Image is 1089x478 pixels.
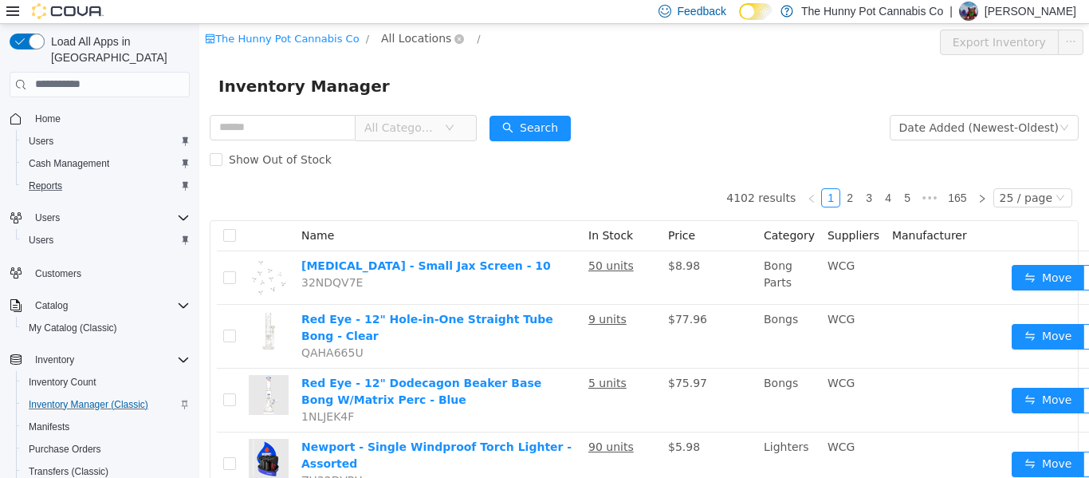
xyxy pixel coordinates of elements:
span: Transfers (Classic) [29,465,108,478]
i: icon: shop [6,10,16,20]
a: 4 [680,165,698,183]
button: icon: ellipsis [884,364,910,389]
span: Dark Mode [739,20,740,21]
a: 3 [661,165,678,183]
button: Manifests [16,416,196,438]
span: Inventory Manager [19,49,200,75]
i: icon: close-circle [255,10,265,20]
span: Home [29,109,190,128]
span: Users [29,135,53,148]
span: $5.98 [469,417,501,429]
button: Customers [3,261,196,284]
u: 9 units [389,289,427,302]
a: 165 [744,165,772,183]
u: 5 units [389,353,427,365]
i: icon: left [607,170,617,180]
button: icon: swapMove [812,428,886,453]
span: Inventory Count [22,373,190,392]
span: Home [35,113,61,125]
span: Users [35,211,60,224]
span: Name [102,205,135,218]
span: Show Out of Stock [23,129,139,142]
button: Inventory [29,350,81,369]
span: Customers [29,263,190,282]
button: Users [3,207,196,229]
p: [PERSON_NAME] [985,2,1076,21]
span: WCG [628,353,655,365]
img: Cova [32,3,104,19]
span: Cash Management [22,154,190,173]
span: / [167,9,170,21]
img: Red Eye - Small Jax Screen - 10 hero shot [49,234,89,274]
td: Bongs [558,345,622,409]
button: Inventory Manager (Classic) [16,393,196,416]
button: Users [16,130,196,152]
span: Manifests [29,421,69,433]
span: My Catalog (Classic) [22,318,190,338]
span: Users [29,208,190,227]
button: icon: ellipsis [884,428,910,453]
a: Newport - Single Windproof Torch Lighter - Assorted [102,417,372,446]
div: 25 / page [800,165,853,183]
a: [MEDICAL_DATA] - Small Jax Screen - 10 [102,235,352,248]
td: Bongs [558,281,622,345]
button: Users [16,229,196,251]
i: icon: right [778,170,788,180]
i: icon: down [246,99,255,110]
a: Users [22,132,60,151]
button: icon: swapMove [812,300,886,326]
a: icon: shopThe Hunny Pot Cannabis Co [6,9,159,21]
a: Red Eye - 12" Hole-in-One Straight Tube Bong - Clear [102,289,354,318]
button: Reports [16,175,196,197]
a: Home [29,109,67,128]
span: Inventory [35,354,74,366]
img: Newport - Single Windproof Torch Lighter - Assorted hero shot [49,415,89,455]
span: Category [564,205,615,218]
td: Lighters [558,409,622,472]
button: Catalog [3,294,196,317]
span: Inventory Manager (Classic) [22,395,190,414]
a: Purchase Orders [22,440,108,459]
a: 1 [623,165,640,183]
span: 32NDQV7E [102,252,163,265]
p: The Hunny Pot Cannabis Co [801,2,943,21]
li: 3 [660,164,679,184]
span: WCG [628,417,655,429]
span: $75.97 [469,353,508,365]
span: Suppliers [628,205,680,218]
span: QAHA665U [102,322,164,335]
span: Cash Management [29,157,109,170]
span: WCG [628,289,655,302]
span: Users [22,132,190,151]
a: My Catalog (Classic) [22,318,124,338]
span: Purchase Orders [29,443,101,456]
span: Users [29,234,53,247]
button: Inventory Count [16,371,196,393]
a: Manifests [22,417,76,437]
span: Catalog [35,299,68,312]
span: Users [22,231,190,250]
u: 90 units [389,417,434,429]
button: Export Inventory [741,6,859,31]
li: Previous Page [603,164,622,184]
button: Users [29,208,66,227]
button: My Catalog (Classic) [16,317,196,339]
button: Inventory [3,349,196,371]
span: 1NLJEK4F [102,386,155,399]
button: icon: ellipsis [859,6,884,31]
li: 4102 results [527,164,596,184]
div: Kyle Billie [959,2,978,21]
span: / [277,9,281,21]
td: Bong Parts [558,227,622,281]
a: 2 [642,165,659,183]
i: icon: down [860,99,870,110]
span: ••• [717,164,743,184]
li: Next 5 Pages [717,164,743,184]
span: Purchase Orders [22,440,190,459]
a: Red Eye - 12" Dodecagon Beaker Base Bong W/Matrix Perc - Blue [102,353,342,382]
span: Catalog [29,296,190,315]
span: Inventory Manager (Classic) [29,398,148,411]
a: Reports [22,176,69,196]
button: icon: ellipsis [884,300,910,326]
span: All Locations [182,6,252,23]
